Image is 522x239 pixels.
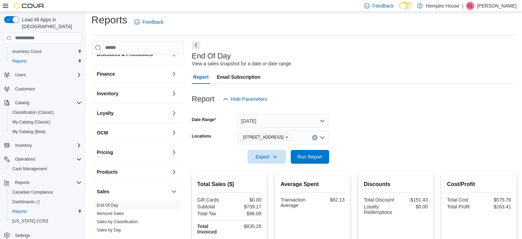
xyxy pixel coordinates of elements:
[12,189,53,195] span: Canadian Compliance
[97,188,109,195] h3: Sales
[7,207,84,216] button: Reports
[12,209,27,214] span: Reports
[467,2,473,10] span: CL
[10,47,44,56] a: Inventory Count
[12,58,27,64] span: Reports
[12,85,38,93] a: Customers
[243,134,284,141] span: [STREET_ADDRESS]
[192,41,200,49] button: Next
[314,197,345,203] div: $82.13
[170,187,178,196] button: Sales
[1,84,84,94] button: Customers
[10,198,43,206] a: Dashboards
[97,129,108,136] h3: OCM
[15,100,29,106] span: Catalog
[480,197,511,203] div: $575.76
[364,197,394,203] div: Total Discount
[10,207,30,216] a: Reports
[170,148,178,156] button: Pricing
[480,204,511,209] div: $163.41
[291,150,329,164] button: Run Report
[97,203,118,208] a: End Of Day
[252,150,282,164] span: Export
[10,165,82,173] span: Cash Management
[7,127,84,137] button: My Catalog (Beta)
[97,219,138,224] a: Sales by Classification
[15,72,26,78] span: Users
[10,128,82,136] span: My Catalog (Beta)
[7,47,84,56] button: Inventory Count
[12,166,47,172] span: Cash Management
[10,118,82,126] span: My Catalog (Classic)
[247,150,286,164] button: Export
[197,197,228,203] div: Gift Cards
[192,133,211,139] label: Locations
[192,95,214,103] h3: Report
[1,141,84,150] button: Inventory
[364,204,394,215] div: Loyalty Redemptions
[193,70,209,84] span: Report
[97,211,124,216] a: Itemized Sales
[7,216,84,226] button: [US_STATE] CCRS
[131,15,166,29] a: Feedback
[372,2,393,9] span: Feedback
[1,178,84,187] button: Reports
[1,154,84,164] button: Operations
[466,2,474,10] div: Chris Lochan
[447,204,477,209] div: Total Profit
[97,90,169,97] button: Inventory
[170,109,178,117] button: Loyalty
[12,99,32,107] button: Catalog
[12,71,82,79] span: Users
[12,218,48,224] span: [US_STATE] CCRS
[217,70,260,84] span: Email Subscription
[1,98,84,108] button: Catalog
[298,153,322,160] span: Run Report
[237,114,329,128] button: [DATE]
[12,129,46,134] span: My Catalog (Beta)
[231,211,261,216] div: $96.09
[397,204,428,209] div: $0.00
[12,85,82,93] span: Customers
[170,129,178,137] button: OCM
[399,2,414,9] input: Dark Mode
[192,60,292,67] div: View a sales snapshot for a date or date range.
[10,207,82,216] span: Reports
[1,70,84,80] button: Users
[426,2,459,10] p: Hempire House
[7,164,84,174] button: Cash Management
[7,117,84,127] button: My Catalog (Classic)
[240,133,292,141] span: 59 First Street
[170,89,178,98] button: Inventory
[397,197,428,203] div: -$151.43
[10,118,53,126] a: My Catalog (Classic)
[142,19,163,25] span: Feedback
[15,143,32,148] span: Inventory
[10,108,57,117] a: Classification (Classic)
[97,169,169,175] button: Products
[12,119,50,125] span: My Catalog (Classic)
[7,108,84,117] button: Classification (Classic)
[12,178,32,187] button: Reports
[97,211,124,216] span: Itemized Sales
[97,169,118,175] h3: Products
[197,180,262,188] h2: Total Sales ($)
[477,2,517,10] p: [PERSON_NAME]
[7,187,84,197] button: Canadian Compliance
[12,155,82,163] span: Operations
[15,233,30,238] span: Settings
[15,86,35,92] span: Customers
[280,197,311,208] div: Transaction Average
[197,204,228,209] div: Subtotal
[192,117,216,122] label: Date Range
[10,57,30,65] a: Reports
[170,70,178,78] button: Finance
[91,13,127,27] h1: Reports
[12,99,82,107] span: Catalog
[10,128,48,136] a: My Catalog (Beta)
[97,110,169,117] button: Loyalty
[10,57,82,65] span: Reports
[97,90,118,97] h3: Inventory
[12,110,54,115] span: Classification (Classic)
[447,180,511,188] h2: Cost/Profit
